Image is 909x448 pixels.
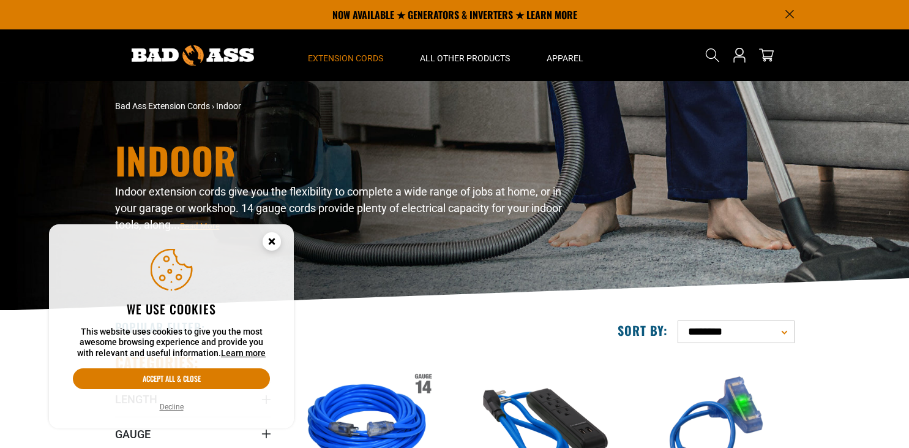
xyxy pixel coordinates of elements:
[212,101,214,111] span: ›
[528,29,602,81] summary: Apparel
[402,29,528,81] summary: All Other Products
[73,327,270,359] p: This website uses cookies to give you the most awesome browsing experience and provide you with r...
[618,322,668,338] label: Sort by:
[221,348,266,358] a: Learn more
[420,53,510,64] span: All Other Products
[132,45,254,66] img: Bad Ass Extension Cords
[703,45,722,65] summary: Search
[115,101,210,111] a: Bad Ass Extension Cords
[73,301,270,317] h2: We use cookies
[49,224,294,429] aside: Cookie Consent
[115,100,562,113] nav: breadcrumbs
[115,427,151,441] span: Gauge
[115,142,562,178] h1: Indoor
[308,53,383,64] span: Extension Cords
[73,368,270,389] button: Accept all & close
[216,101,241,111] span: Indoor
[180,221,220,230] span: Read More
[115,185,562,231] span: Indoor extension cords give you the flexibility to complete a wide range of jobs at home, or in y...
[156,401,187,413] button: Decline
[290,29,402,81] summary: Extension Cords
[547,53,583,64] span: Apparel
